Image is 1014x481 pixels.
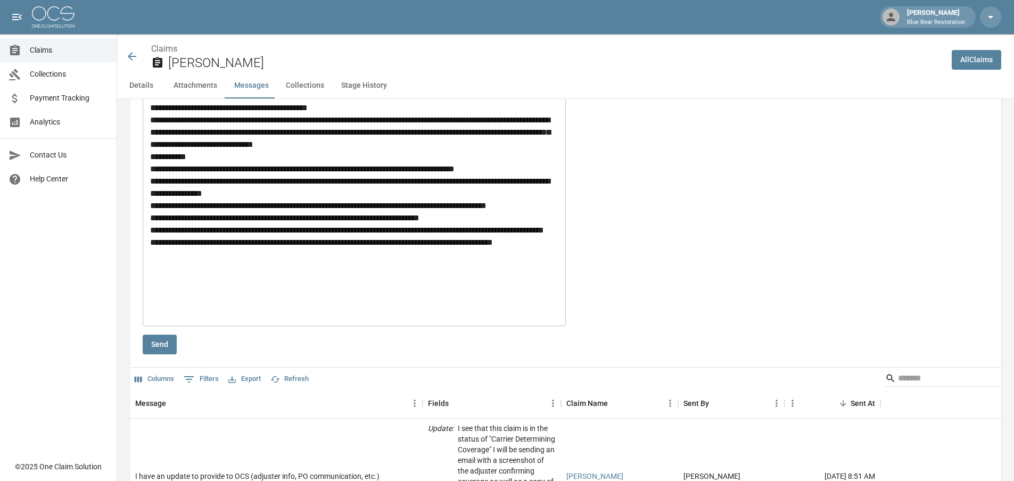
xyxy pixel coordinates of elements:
[709,396,724,411] button: Sort
[428,388,449,418] div: Fields
[30,45,108,56] span: Claims
[166,396,181,411] button: Sort
[785,388,880,418] div: Sent At
[168,55,943,71] h2: [PERSON_NAME]
[30,69,108,80] span: Collections
[132,371,177,387] button: Select columns
[683,388,709,418] div: Sent By
[135,388,166,418] div: Message
[907,18,965,27] p: Blue Bear Restoration
[130,388,423,418] div: Message
[268,371,311,387] button: Refresh
[885,370,999,389] div: Search
[32,6,75,28] img: ocs-logo-white-transparent.png
[836,396,851,411] button: Sort
[407,395,423,411] button: Menu
[566,388,608,418] div: Claim Name
[117,73,165,98] button: Details
[851,388,875,418] div: Sent At
[903,7,969,27] div: [PERSON_NAME]
[30,117,108,128] span: Analytics
[561,388,678,418] div: Claim Name
[333,73,395,98] button: Stage History
[181,371,221,388] button: Show filters
[545,395,561,411] button: Menu
[423,388,561,418] div: Fields
[226,371,263,387] button: Export
[678,388,785,418] div: Sent By
[785,395,801,411] button: Menu
[165,73,226,98] button: Attachments
[952,50,1001,70] a: AllClaims
[15,461,102,472] div: © 2025 One Claim Solution
[6,6,28,28] button: open drawer
[30,173,108,185] span: Help Center
[277,73,333,98] button: Collections
[30,93,108,104] span: Payment Tracking
[117,73,1014,98] div: anchor tabs
[662,395,678,411] button: Menu
[608,396,623,411] button: Sort
[151,44,177,54] a: Claims
[769,395,785,411] button: Menu
[226,73,277,98] button: Messages
[449,396,464,411] button: Sort
[30,150,108,161] span: Contact Us
[151,43,943,55] nav: breadcrumb
[143,335,177,354] button: Send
